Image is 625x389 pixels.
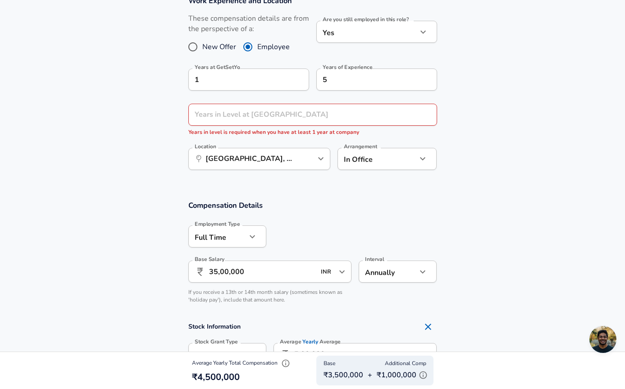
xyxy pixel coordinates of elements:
p: ₹3,500,000 [324,370,363,380]
div: Annually [359,261,417,283]
button: Explain Additional Compensation [416,368,430,382]
input: 0 [188,69,289,91]
span: Additional Comp [385,359,426,368]
input: USD [403,347,421,361]
span: Base [324,359,335,368]
div: Open chat [589,326,616,353]
p: ₹1,000,000 [377,368,430,382]
span: Average Yearly Total Compensation [192,359,292,366]
label: Are you still employed in this role? [323,17,409,22]
button: Open [315,152,327,165]
span: Yearly [302,338,318,346]
span: New Offer [202,41,236,52]
div: In Office [338,148,404,170]
label: Arrangement [344,144,377,149]
input: 1 [188,104,417,126]
label: Years of Experience [323,64,372,70]
h4: Stock Information [188,318,437,336]
label: Employment Type [195,221,240,227]
input: USD [318,265,336,279]
label: Average Average [280,339,341,344]
label: Location [195,144,216,149]
h3: Compensation Details [188,200,437,211]
button: Explain Total Compensation [279,357,292,370]
span: Years in level is required when you have at least 1 year at company [188,128,359,136]
label: Years at GetSetYo [195,64,240,70]
div: Full Time [188,225,246,247]
label: Stock Grant Type [195,339,238,344]
p: If you receive a 13th or 14th month salary (sometimes known as 'holiday pay'), include that amoun... [188,288,352,304]
input: 7 [316,69,417,91]
input: 100,000 [209,261,316,283]
label: Interval [365,256,384,262]
button: Open [421,348,433,361]
button: Open [336,265,348,278]
span: Employee [257,41,290,52]
label: These compensation details are from the perspective of a: [188,14,309,34]
button: Remove Section [419,318,437,336]
label: Base Salary [195,256,224,262]
p: + [368,370,372,380]
input: 40,000 [294,343,401,365]
div: Yes [316,21,417,43]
